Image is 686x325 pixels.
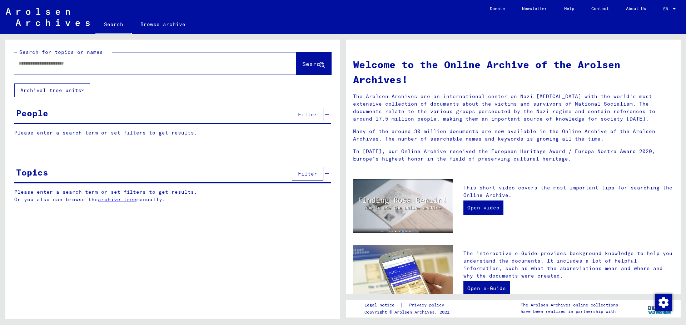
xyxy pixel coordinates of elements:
[296,52,331,75] button: Search
[298,171,317,177] span: Filter
[353,179,453,233] img: video.jpg
[353,57,673,87] h1: Welcome to the Online Archive of the Arolsen Archives!
[663,6,671,11] span: EN
[6,8,90,26] img: Arolsen_neg.svg
[463,250,673,280] p: The interactive e-Guide provides background knowledge to help you understand the documents. It in...
[16,166,48,179] div: Topics
[14,83,90,97] button: Archival tree units
[521,302,618,308] p: The Arolsen Archives online collections
[364,309,453,315] p: Copyright © Arolsen Archives, 2021
[463,184,673,199] p: This short video covers the most important tips for searching the Online Archive.
[292,167,323,181] button: Filter
[19,49,103,55] mat-label: Search for topics or names
[292,108,323,121] button: Filter
[353,148,673,163] p: In [DATE], our Online Archive received the European Heritage Award / Europa Nostra Award 2020, Eu...
[14,188,331,203] p: Please enter a search term or set filters to get results. Or you also can browse the manually.
[132,16,194,33] a: Browse archive
[353,93,673,123] p: The Arolsen Archives are an international center on Nazi [MEDICAL_DATA] with the world’s most ext...
[353,245,453,311] img: eguide.jpg
[521,308,618,315] p: have been realized in partnership with
[403,301,453,309] a: Privacy policy
[14,129,331,137] p: Please enter a search term or set filters to get results.
[364,301,400,309] a: Legal notice
[302,60,324,67] span: Search
[364,301,453,309] div: |
[353,128,673,143] p: Many of the around 30 million documents are now available in the Online Archive of the Arolsen Ar...
[298,111,317,118] span: Filter
[95,16,132,34] a: Search
[463,200,503,215] a: Open video
[98,196,136,203] a: archive tree
[463,281,510,295] a: Open e-Guide
[655,294,672,311] img: Change consent
[646,299,673,317] img: yv_logo.png
[16,107,48,120] div: People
